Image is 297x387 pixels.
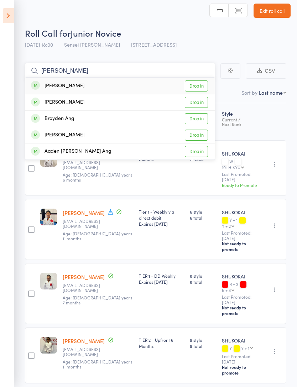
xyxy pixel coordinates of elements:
div: 10TH KYU [222,165,240,169]
div: [PERSON_NAME] [31,131,84,139]
div: R + 2 [222,282,257,292]
span: Age: [DEMOGRAPHIC_DATA] years 7 months [63,294,132,305]
div: [PERSON_NAME] [31,82,84,90]
div: Ready to Promote [222,182,257,188]
button: CSV [246,63,286,79]
span: 9 total [190,343,216,349]
div: Tier 1 - Weekly via direct debit [139,209,184,227]
div: SHUKOKAI [222,209,257,216]
div: Not ready to promote [222,364,257,376]
div: Y + 1 [241,346,249,350]
a: Drop in [185,97,208,108]
div: Not ready to promote [222,241,257,252]
small: adityahiregange@gmail.com [63,347,109,357]
span: Age: [DEMOGRAPHIC_DATA] years 11 months [63,359,132,370]
div: Not ready to promote [222,305,257,316]
span: Sensei [PERSON_NAME] [64,41,120,48]
div: Expires [DATE] [139,279,184,285]
span: 6 style [190,209,216,215]
a: Drop in [185,80,208,91]
input: Search by name [25,63,215,79]
a: Drop in [185,130,208,141]
a: [PERSON_NAME] [63,209,105,216]
span: Age: [DEMOGRAPHIC_DATA] years 11 months [63,230,132,241]
a: [PERSON_NAME] [63,273,105,281]
small: chinweigoh@yahoo.com [63,219,109,229]
span: Roll Call for [25,27,71,39]
span: [DATE] 18:00 [25,41,53,48]
span: [STREET_ADDRESS] [131,41,177,48]
div: SHUKOKAI [222,273,257,280]
div: SHUKOKAI [222,150,257,157]
a: Exit roll call [254,4,291,18]
small: Last Promoted: [DATE] [222,230,257,241]
div: W [222,159,257,169]
div: Y [222,346,257,352]
small: mohitguptaaustralia@gmail.com [63,283,109,293]
div: Expires [DATE] [139,221,184,227]
img: image1707462489.png [40,337,57,354]
div: Style [219,106,260,137]
span: 8 style [190,273,216,279]
div: Last name [259,89,283,96]
a: Drop in [185,146,208,157]
div: TIER 2 - Upfront 6 Months [139,337,184,349]
img: image1745393268.png [40,273,57,289]
a: [PERSON_NAME] [63,337,105,345]
small: chant_telly@hotmail.com [63,160,109,170]
div: Current / Next Rank [222,117,257,126]
a: Drop in [185,113,208,124]
span: 9 style [190,337,216,343]
span: 6 total [190,215,216,221]
img: image1730355705.png [40,209,57,225]
div: Y + 1 [222,218,257,228]
small: Last Promoted: [DATE] [222,172,257,182]
div: Aaden [PERSON_NAME] Ang [31,147,111,156]
div: Y + 2 [222,224,231,228]
div: TIER 1 - DD Weekly [139,273,184,285]
label: Sort by [241,89,257,96]
div: [PERSON_NAME] [31,98,84,106]
div: R + 3 [222,288,231,292]
div: SHUKOKAI [222,337,257,344]
span: 8 total [190,279,216,285]
div: Brayden Ang [31,115,74,123]
span: Junior Novice [71,27,121,39]
span: Age: [DEMOGRAPHIC_DATA] years 6 months [63,172,132,183]
small: Last Promoted: [DATE] [222,294,257,305]
small: Last Promoted: [DATE] [222,354,257,364]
